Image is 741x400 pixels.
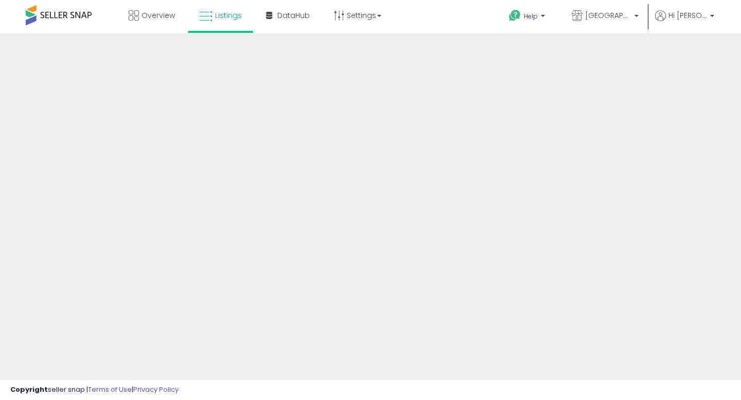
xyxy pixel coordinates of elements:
[133,385,179,394] a: Privacy Policy
[142,10,175,21] span: Overview
[10,385,179,395] div: seller snap | |
[524,12,538,21] span: Help
[88,385,132,394] a: Terms of Use
[501,2,555,33] a: Help
[10,385,48,394] strong: Copyright
[668,10,707,21] span: Hi [PERSON_NAME]
[585,10,631,21] span: [GEOGRAPHIC_DATA]
[508,9,521,22] i: Get Help
[215,10,242,21] span: Listings
[655,10,714,33] a: Hi [PERSON_NAME]
[277,10,310,21] span: DataHub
